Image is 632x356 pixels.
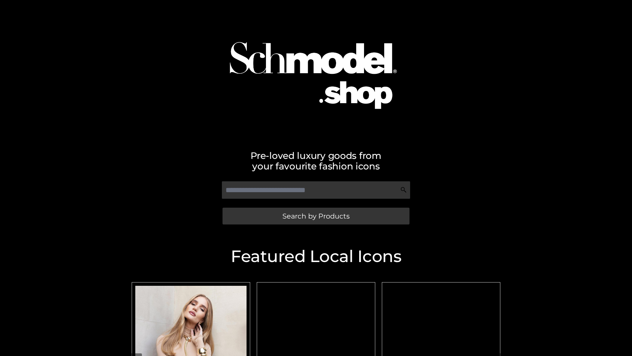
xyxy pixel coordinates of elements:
h2: Featured Local Icons​ [128,248,504,265]
img: Search Icon [400,187,407,193]
h2: Pre-loved luxury goods from your favourite fashion icons [128,150,504,171]
span: Search by Products [282,213,350,220]
a: Search by Products [223,208,409,224]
